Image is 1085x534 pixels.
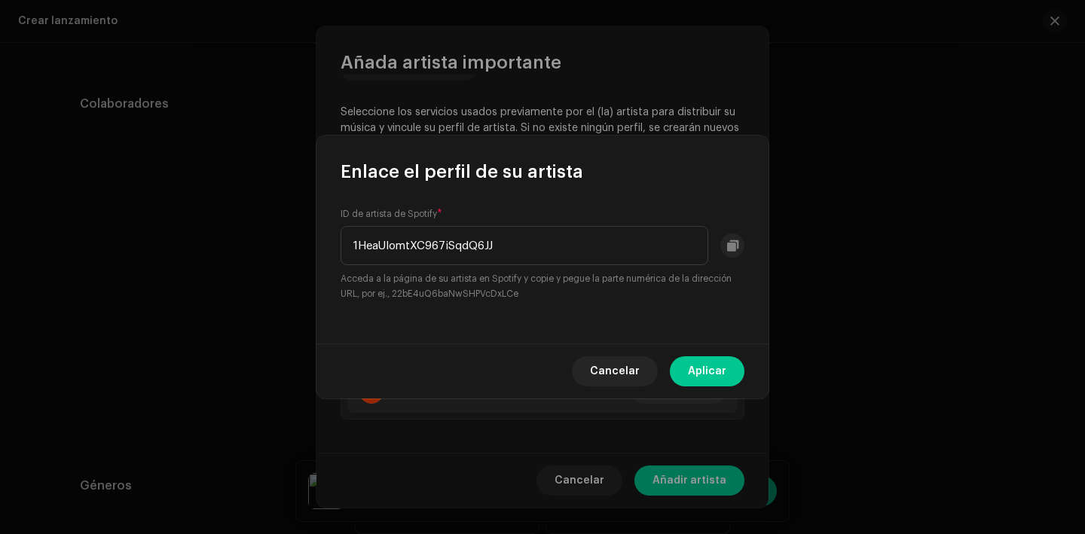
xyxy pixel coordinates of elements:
[590,356,640,386] span: Cancelar
[341,160,583,184] span: Enlace el perfil de su artista
[341,226,708,265] input: e.g. 22bE4uQ6baNwSHPVcDxLCe
[341,271,744,301] small: Acceda a la página de su artista en Spotify y copie y pegue la parte numérica de la dirección URL...
[670,356,744,386] button: Aplicar
[341,208,442,220] label: ID de artista de Spotify
[688,356,726,386] span: Aplicar
[572,356,658,386] button: Cancelar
